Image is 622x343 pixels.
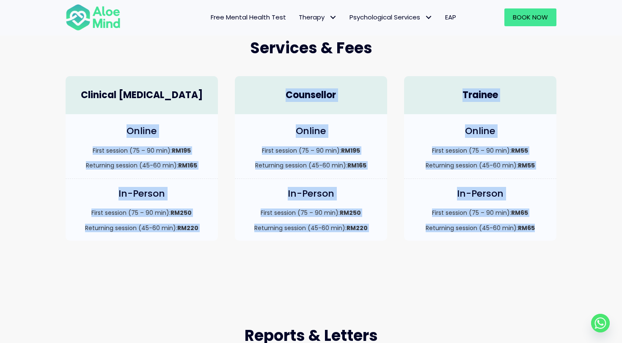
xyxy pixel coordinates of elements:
[74,125,209,138] h4: Online
[347,224,368,232] strong: RM220
[422,11,435,24] span: Psychological Services: submenu
[250,37,372,59] span: Services & Fees
[413,161,548,170] p: Returning session (45-60 min):
[341,146,360,155] strong: RM195
[171,209,192,217] strong: RM250
[66,3,121,31] img: Aloe mind Logo
[513,13,548,22] span: Book Now
[74,224,209,232] p: Returning session (45-60 min):
[350,13,432,22] span: Psychological Services
[413,209,548,217] p: First session (75 – 90 min):
[74,146,209,155] p: First session (75 – 90 min):
[299,13,337,22] span: Therapy
[243,89,379,102] h4: Counsellor
[74,209,209,217] p: First session (75 – 90 min):
[413,224,548,232] p: Returning session (45-60 min):
[178,161,197,170] strong: RM165
[74,89,209,102] h4: Clinical [MEDICAL_DATA]
[292,8,343,26] a: TherapyTherapy: submenu
[177,224,198,232] strong: RM220
[518,161,535,170] strong: RM55
[591,314,610,332] a: Whatsapp
[347,161,366,170] strong: RM165
[172,146,191,155] strong: RM195
[445,13,456,22] span: EAP
[243,125,379,138] h4: Online
[439,8,462,26] a: EAP
[413,187,548,200] h4: In-Person
[413,125,548,138] h4: Online
[204,8,292,26] a: Free Mental Health Test
[243,161,379,170] p: Returning session (45-60 min):
[243,146,379,155] p: First session (75 – 90 min):
[74,161,209,170] p: Returning session (45-60 min):
[413,146,548,155] p: First session (75 – 90 min):
[74,187,209,200] h4: In-Person
[511,146,528,155] strong: RM55
[518,224,535,232] strong: RM65
[243,209,379,217] p: First session (75 – 90 min):
[413,89,548,102] h4: Trainee
[132,8,462,26] nav: Menu
[511,209,528,217] strong: RM65
[211,13,286,22] span: Free Mental Health Test
[504,8,556,26] a: Book Now
[327,11,339,24] span: Therapy: submenu
[243,187,379,200] h4: In-Person
[343,8,439,26] a: Psychological ServicesPsychological Services: submenu
[243,224,379,232] p: Returning session (45-60 min):
[340,209,361,217] strong: RM250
